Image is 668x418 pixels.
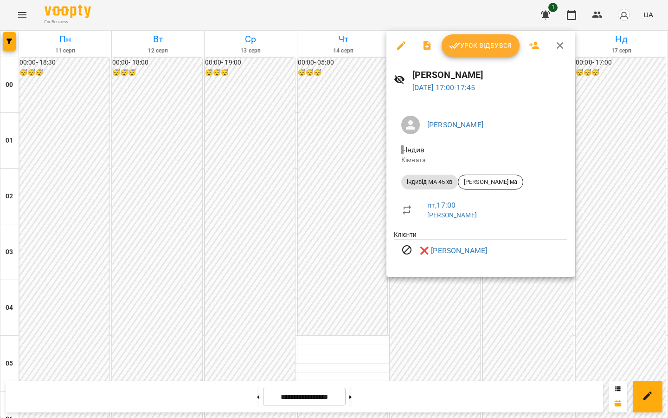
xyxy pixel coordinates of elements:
[401,178,458,186] span: індивід МА 45 хв
[458,178,523,186] span: [PERSON_NAME] ма
[458,175,523,189] div: [PERSON_NAME] ма
[401,156,560,165] p: Кімната
[420,245,487,256] a: ❌ [PERSON_NAME]
[427,201,456,209] a: пт , 17:00
[394,230,567,266] ul: Клієнти
[412,83,475,92] a: [DATE] 17:00-17:45
[412,68,567,82] h6: [PERSON_NAME]
[401,244,412,255] svg: Візит скасовано
[427,211,477,219] a: [PERSON_NAME]
[442,34,520,57] button: Урок відбувся
[449,40,512,51] span: Урок відбувся
[401,145,426,154] span: - Індив
[427,120,483,129] a: [PERSON_NAME]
